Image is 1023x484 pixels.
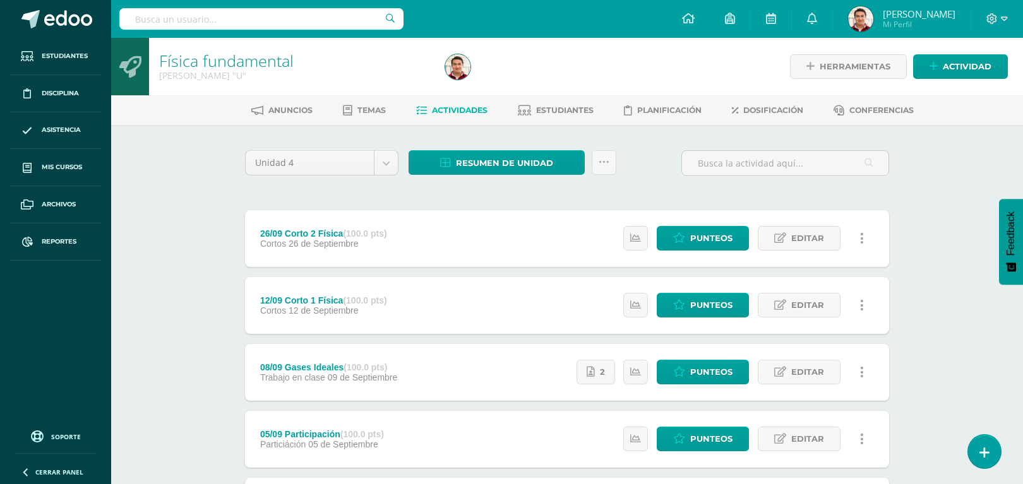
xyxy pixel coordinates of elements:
[432,105,488,115] span: Actividades
[10,38,101,75] a: Estudiantes
[260,295,387,305] div: 12/09 Corto 1 Física
[834,100,914,121] a: Conferencias
[246,151,398,175] a: Unidad 4
[690,293,733,317] span: Punteos
[119,8,404,30] input: Busca un usuario...
[260,228,387,239] div: 26/09 Corto 2 Física
[42,162,82,172] span: Mis cursos
[10,112,101,150] a: Asistencia
[536,105,594,115] span: Estudiantes
[518,100,594,121] a: Estudiantes
[308,439,378,449] span: 05 de Septiembre
[340,429,384,439] strong: (100.0 pts)
[10,186,101,223] a: Archivos
[456,151,553,175] span: Resumen de unidad
[657,226,749,251] a: Punteos
[682,151,888,175] input: Busca la actividad aquí...
[289,305,359,316] span: 12 de Septiembre
[159,69,430,81] div: Quinto Bachillerato 'U'
[260,305,286,316] span: Cortos
[10,75,101,112] a: Disciplina
[445,54,470,80] img: e7cd323b44cf5a74fd6dd1684ce041c5.png
[159,52,430,69] h1: Física fundamental
[791,427,824,451] span: Editar
[289,239,359,249] span: 26 de Septiembre
[343,228,386,239] strong: (100.0 pts)
[260,372,325,382] span: Trabajo en clase
[657,293,749,317] a: Punteos
[732,100,803,121] a: Dosificación
[42,237,76,247] span: Reportes
[1005,211,1017,256] span: Feedback
[883,8,955,20] span: [PERSON_NAME]
[35,468,83,476] span: Cerrar panel
[328,372,398,382] span: 09 de Septiembre
[577,360,615,384] a: 2
[260,429,384,439] div: 05/09 Participación
[600,360,605,384] span: 2
[943,55,991,78] span: Actividad
[15,427,96,444] a: Soporte
[690,227,733,250] span: Punteos
[343,295,386,305] strong: (100.0 pts)
[260,439,306,449] span: Particiáción
[637,105,702,115] span: Planificación
[690,427,733,451] span: Punteos
[791,227,824,250] span: Editar
[416,100,488,121] a: Actividades
[848,6,873,32] img: e7cd323b44cf5a74fd6dd1684ce041c5.png
[913,54,1008,79] a: Actividad
[42,199,76,210] span: Archivos
[791,360,824,384] span: Editar
[791,293,824,317] span: Editar
[260,362,397,372] div: 08/09 Gases Ideales
[999,199,1023,285] button: Feedback - Mostrar encuesta
[343,100,386,121] a: Temas
[624,100,702,121] a: Planificación
[344,362,387,372] strong: (100.0 pts)
[10,149,101,186] a: Mis cursos
[251,100,313,121] a: Anuncios
[260,239,286,249] span: Cortos
[690,360,733,384] span: Punteos
[42,51,88,61] span: Estudiantes
[790,54,907,79] a: Herramientas
[42,88,79,98] span: Disciplina
[820,55,890,78] span: Herramientas
[268,105,313,115] span: Anuncios
[51,432,81,441] span: Soporte
[883,19,955,30] span: Mi Perfil
[657,427,749,451] a: Punteos
[159,50,294,71] a: Física fundamental
[409,150,585,175] a: Resumen de unidad
[10,223,101,261] a: Reportes
[849,105,914,115] span: Conferencias
[42,125,81,135] span: Asistencia
[657,360,749,384] a: Punteos
[743,105,803,115] span: Dosificación
[357,105,386,115] span: Temas
[255,151,364,175] span: Unidad 4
